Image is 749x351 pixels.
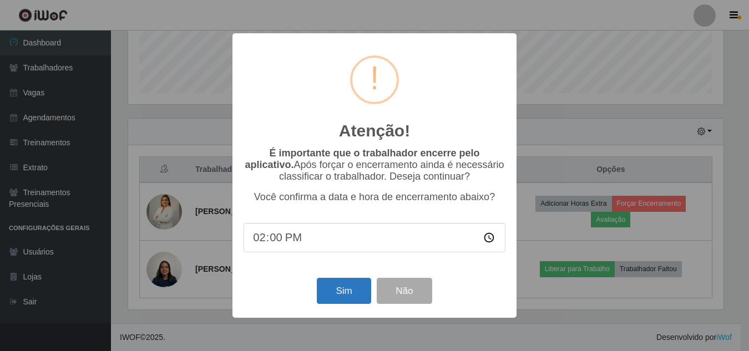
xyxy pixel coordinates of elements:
h2: Atenção! [339,121,410,141]
p: Após forçar o encerramento ainda é necessário classificar o trabalhador. Deseja continuar? [244,147,505,182]
button: Não [377,278,432,304]
b: É importante que o trabalhador encerre pelo aplicativo. [245,147,479,170]
button: Sim [317,278,371,304]
p: Você confirma a data e hora de encerramento abaixo? [244,191,505,203]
